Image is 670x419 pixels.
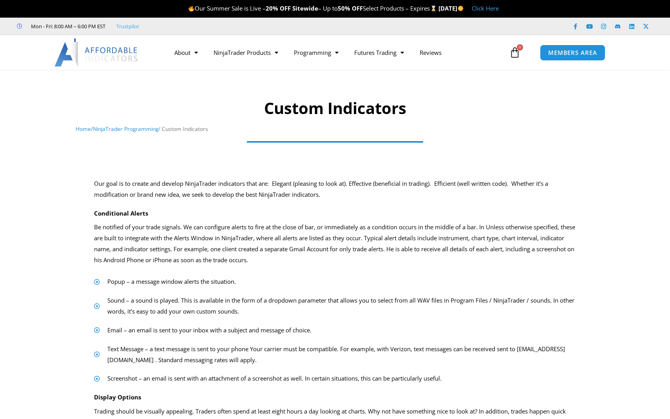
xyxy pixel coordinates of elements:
nav: Menu [167,44,507,62]
a: Programming [286,44,346,62]
img: ⌛ [431,5,436,11]
a: Click Here [472,4,499,12]
a: NinjaTrader Programming [93,125,158,132]
span: MEMBERS AREA [548,50,597,56]
p: Be notified of your trade signals. We can configure alerts to fire at the close of bar, or immedi... [94,222,576,265]
a: 0 [498,41,532,64]
a: Reviews [412,44,449,62]
a: Home [76,125,91,132]
nav: Breadcrumb [76,124,595,134]
img: LogoAI | Affordable Indicators – NinjaTrader [54,38,139,67]
span: Email – an email is sent to your inbox with a subject and message of choice. [105,325,311,336]
a: Trustpilot [116,22,139,31]
a: NinjaTrader Products [206,44,286,62]
strong: Conditional Alerts [94,209,148,217]
a: MEMBERS AREA [540,45,605,61]
a: About [167,44,206,62]
span: Screenshot – an email is sent with an attachment of a screenshot as well. In certain situations, ... [105,373,442,384]
span: Popup – a message window alerts the situation. [105,276,236,287]
span: Text Message – a text message is sent to your phone Your carrier must be compatible. For example,... [105,344,576,366]
span: Our Summer Sale is Live – – Up to Select Products – Expires [188,4,438,12]
strong: 20% OFF [266,4,291,12]
strong: 50% OFF [338,4,363,12]
span: 0 [517,44,523,51]
strong: [DATE] [438,4,464,12]
strong: Display Options [94,393,141,401]
div: Our goal is to create and develop NinjaTrader indicators that are: Elegant (pleasing to look at).... [94,178,576,200]
span: Mon - Fri: 8:00 AM – 6:00 PM EST [29,22,105,31]
strong: Sitewide [292,4,318,12]
h1: Custom Indicators [76,97,595,119]
img: 🔥 [188,5,194,11]
a: Futures Trading [346,44,412,62]
span: Sound – a sound is played. This is available in the form of a dropdown parameter that allows you ... [105,295,576,317]
img: 🌞 [458,5,464,11]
